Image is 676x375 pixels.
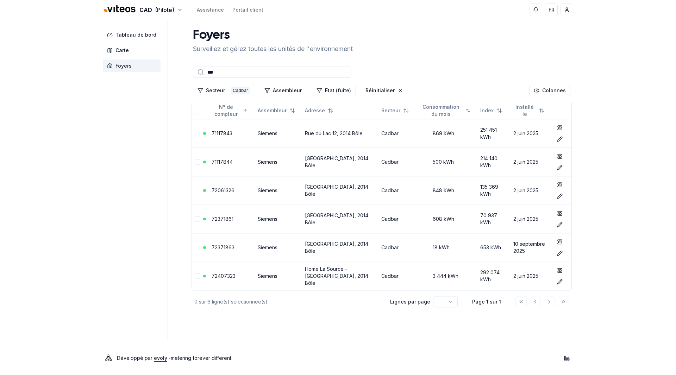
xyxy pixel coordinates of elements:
[509,105,548,116] button: Not sorted. Click to sort ascending.
[103,60,163,72] a: Foyers
[115,31,156,38] span: Tableau de bord
[419,158,474,165] div: 500 kWh
[511,233,551,262] td: 10 septembre 2025
[305,130,363,136] a: Rue du Lac 12, 2014 Bôle
[511,176,551,205] td: 2 juin 2025
[258,107,287,114] span: Assembleur
[419,130,474,137] div: 869 kWh
[103,2,183,18] button: CAD(Pilote)
[255,148,302,176] td: Siemens
[197,6,224,13] a: Assistance
[115,47,129,54] span: Carte
[212,159,233,165] a: 71117844
[305,241,368,254] a: [GEOGRAPHIC_DATA], 2014 Bôle
[390,298,430,305] p: Lignes par page
[419,244,474,251] div: 18 kWh
[195,216,200,222] button: Sélectionner la ligne
[378,148,416,176] td: Cadbar
[193,29,353,43] h1: Foyers
[212,273,236,279] a: 72407323
[115,62,132,69] span: Foyers
[305,155,368,168] a: [GEOGRAPHIC_DATA], 2014 Bôle
[301,105,338,116] button: Not sorted. Click to sort ascending.
[480,126,508,140] div: 251 451 kWh
[255,205,302,233] td: Siemens
[195,108,200,113] button: Tout sélectionner
[511,262,551,290] td: 2 juin 2025
[480,269,508,283] div: 292 074 kWh
[419,273,474,280] div: 3 444 kWh
[195,273,200,279] button: Sélectionner la ligne
[255,176,302,205] td: Siemens
[195,159,200,165] button: Sélectionner la ligne
[469,298,504,305] div: Page 1 sur 1
[545,4,558,16] button: FR
[305,107,325,114] span: Adresse
[212,216,233,222] a: 72371861
[195,245,200,250] button: Sélectionner la ligne
[193,44,353,54] p: Surveillez et gérez toutes les unités de l'environnement
[312,85,356,96] button: Filtrer les lignes
[255,119,302,148] td: Siemens
[212,104,241,118] span: N° de compteur
[419,104,463,118] span: Consommation du mois
[194,298,379,305] div: 0 sur 6 ligne(s) sélectionnée(s).
[378,262,416,290] td: Cadbar
[511,119,551,148] td: 2 juin 2025
[305,212,368,225] a: [GEOGRAPHIC_DATA], 2014 Bôle
[549,6,555,13] span: FR
[381,107,400,114] span: Secteur
[378,233,416,262] td: Cadbar
[480,183,508,198] div: 135 369 kWh
[378,119,416,148] td: Cadbar
[255,233,302,262] td: Siemens
[103,29,163,41] a: Tableau de bord
[212,244,234,250] a: 72371863
[419,187,474,194] div: 848 kWh
[155,6,174,14] span: (Pilote)
[511,148,551,176] td: 2 juin 2025
[103,1,137,18] img: Viteos - CAD Logo
[193,85,254,96] button: Filtrer les lignes
[476,105,506,116] button: Not sorted. Click to sort ascending.
[232,6,263,13] a: Portail client
[254,105,299,116] button: Not sorted. Click to sort ascending.
[305,184,368,197] a: [GEOGRAPHIC_DATA], 2014 Bôle
[195,188,200,193] button: Sélectionner la ligne
[212,187,234,193] a: 72061326
[378,205,416,233] td: Cadbar
[480,107,494,114] span: Index
[513,104,536,118] span: Installé le
[414,105,474,116] button: Not sorted. Click to sort ascending.
[255,262,302,290] td: Siemens
[361,85,407,96] button: Réinitialiser les filtres
[480,244,508,251] div: 653 kWh
[260,85,306,96] button: Filtrer les lignes
[103,352,114,364] img: Evoly Logo
[480,155,508,169] div: 214 140 kWh
[117,353,232,363] p: Développé par - metering forever different .
[480,212,508,226] div: 70 937 kWh
[305,266,368,286] a: Home La Source - [GEOGRAPHIC_DATA], 2014 Bôle
[378,176,416,205] td: Cadbar
[377,105,413,116] button: Not sorted. Click to sort ascending.
[231,87,250,94] div: Cadbar
[154,355,167,361] a: evoly
[103,44,163,57] a: Carte
[195,131,200,136] button: Sélectionner la ligne
[419,215,474,223] div: 608 kWh
[139,6,152,14] span: CAD
[511,205,551,233] td: 2 juin 2025
[212,130,232,136] a: 71117843
[207,105,252,116] button: Sorted ascending. Click to sort descending.
[529,85,570,96] button: Cocher les colonnes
